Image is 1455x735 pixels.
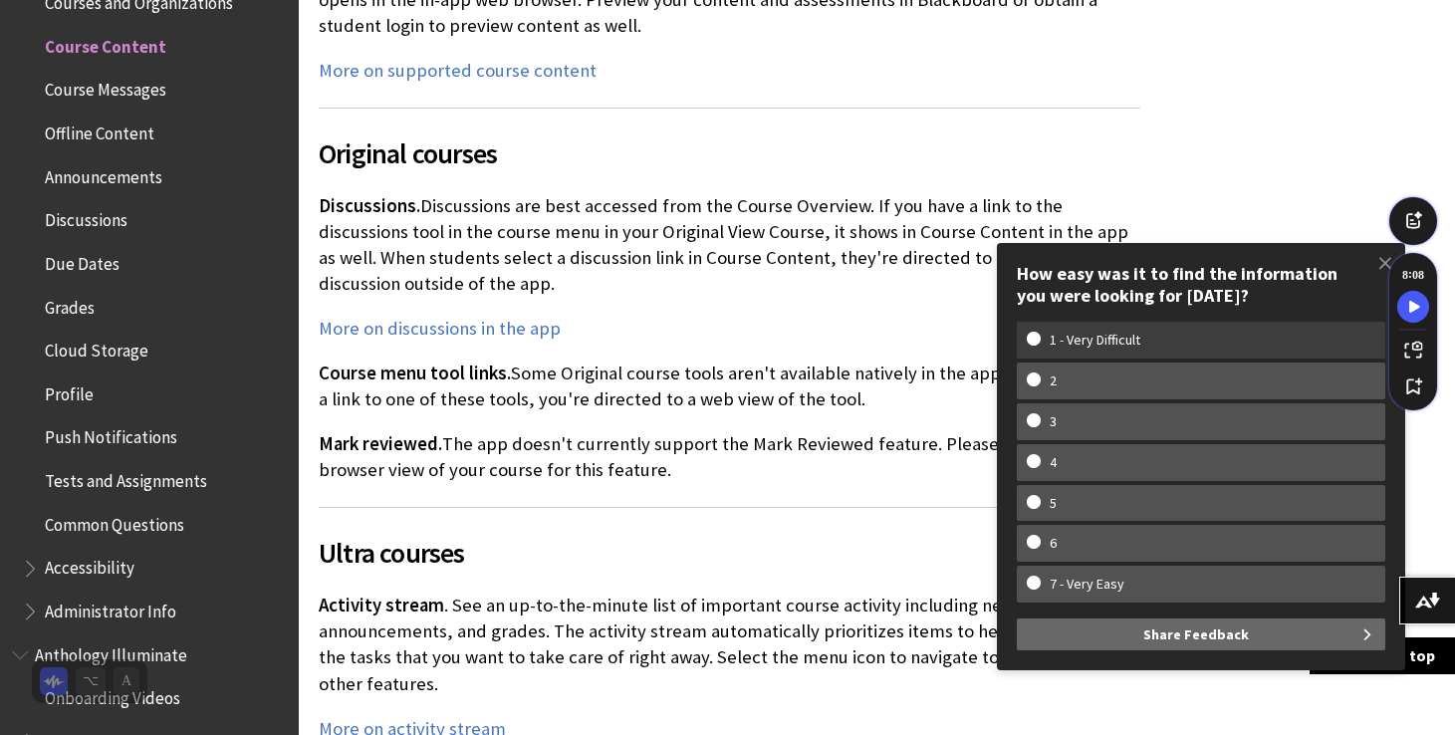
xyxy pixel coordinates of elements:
span: Course Content [45,30,166,57]
div: How easy was it to find the information you were looking for [DATE]? [1017,263,1385,306]
span: Course menu tool links. [319,362,511,384]
span: Original courses [319,132,1140,174]
w-span: 4 [1027,454,1080,471]
span: Share Feedback [1143,618,1249,650]
span: Announcements [45,160,162,187]
w-span: 3 [1027,413,1080,430]
w-span: 1 - Very Difficult [1027,332,1163,349]
p: The app doesn't currently support the Mark Reviewed feature. Please access the web browser view o... [319,431,1140,483]
span: Offline Content [45,117,154,143]
span: Activity stream [319,594,444,616]
w-span: 5 [1027,495,1080,512]
span: Anthology Illuminate [35,638,187,665]
p: Discussions are best accessed from the Course Overview. If you have a link to the discussions too... [319,193,1140,298]
span: Mark reviewed. [319,432,442,455]
span: Cloud Storage [45,334,148,361]
span: Administrator Info [45,595,176,621]
a: More on supported course content [319,59,597,83]
w-span: 7 - Very Easy [1027,576,1147,593]
w-span: 2 [1027,372,1080,389]
span: Push Notifications [45,421,177,448]
span: Discussions. [319,194,420,217]
span: Accessibility [45,552,134,579]
p: . See an up-to-the-minute list of important course activity including new content, announcements,... [319,593,1140,697]
span: Ultra courses [319,532,1140,574]
span: Discussions [45,203,127,230]
p: Some Original course tools aren't available natively in the app. When you select a link to one of... [319,361,1140,412]
span: Due Dates [45,247,120,274]
a: More on discussions in the app [319,317,561,341]
span: Course Messages [45,74,166,101]
w-span: 6 [1027,535,1080,552]
button: Share Feedback [1017,618,1385,650]
span: Profile [45,377,94,404]
span: Common Questions [45,508,184,535]
span: Tests and Assignments [45,464,207,491]
span: Grades [45,291,95,318]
